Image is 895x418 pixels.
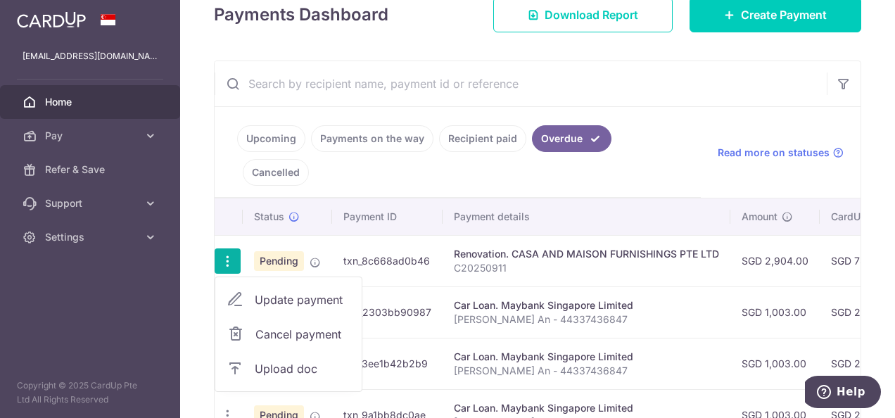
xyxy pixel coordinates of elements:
p: [EMAIL_ADDRESS][DOMAIN_NAME] [23,49,158,63]
th: Payment details [443,198,730,235]
span: Settings [45,230,138,244]
td: txn_8c668ad0b46 [332,235,443,286]
span: Pay [45,129,138,143]
span: Create Payment [741,6,827,23]
span: Pending [254,251,304,271]
th: Payment ID [332,198,443,235]
span: Refer & Save [45,163,138,177]
div: Car Loan. Maybank Singapore Limited [454,401,719,415]
td: SGD 1,003.00 [730,286,820,338]
a: Recipient paid [439,125,526,152]
span: Status [254,210,284,224]
div: Car Loan. Maybank Singapore Limited [454,350,719,364]
img: CardUp [17,11,86,28]
span: Read more on statuses [718,146,830,160]
div: Car Loan. Maybank Singapore Limited [454,298,719,312]
td: SGD 2,904.00 [730,235,820,286]
a: Overdue [532,125,611,152]
span: CardUp fee [831,210,884,224]
a: Read more on statuses [718,146,844,160]
td: SGD 1,003.00 [730,338,820,389]
td: txn_3ee1b42b2b9 [332,338,443,389]
iframe: Opens a widget where you can find more information [805,376,881,411]
span: Support [45,196,138,210]
a: Cancelled [243,159,309,186]
span: Download Report [545,6,638,23]
input: Search by recipient name, payment id or reference [215,61,827,106]
a: Payments on the way [311,125,433,152]
span: Home [45,95,138,109]
h4: Payments Dashboard [214,2,388,27]
span: Amount [742,210,777,224]
a: Upcoming [237,125,305,152]
p: [PERSON_NAME] An - 44337436847 [454,364,719,378]
p: [PERSON_NAME] An - 44337436847 [454,312,719,327]
div: Renovation. CASA AND MAISON FURNISHINGS PTE LTD [454,247,719,261]
td: txn_2303bb90987 [332,286,443,338]
p: C20250911 [454,261,719,275]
